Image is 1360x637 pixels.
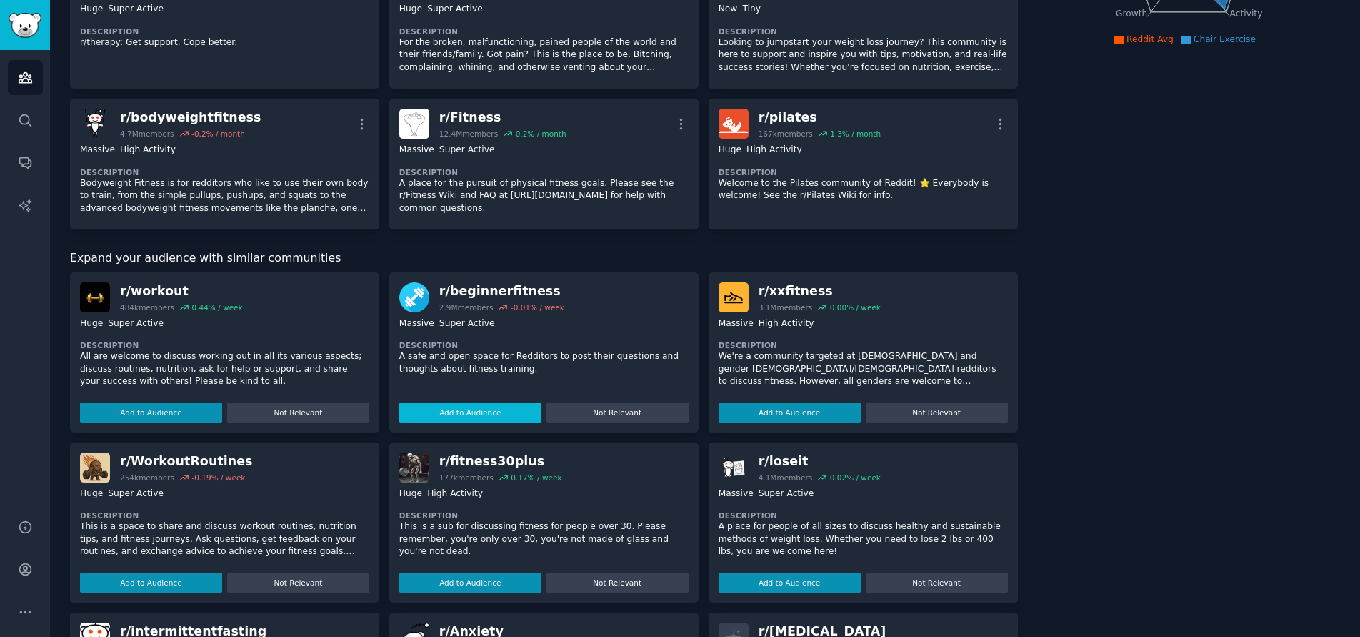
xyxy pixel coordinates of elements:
[80,36,369,49] p: r/therapy: Get support. Cope better.
[399,36,689,74] p: For the broken, malfunctioning, pained people of the world and their friends/family. Got pain? Th...
[719,36,1008,74] p: Looking to jumpstart your weight loss journey? This community is here to support and inspire you ...
[439,129,498,139] div: 12.4M members
[719,453,749,483] img: loseit
[399,317,434,331] div: Massive
[80,340,369,350] dt: Description
[108,3,164,16] div: Super Active
[80,317,103,331] div: Huge
[709,99,1018,229] a: pilatesr/pilates167kmembers1.3% / monthHugeHigh ActivityDescriptionWelcome to the Pilates communi...
[80,510,369,520] dt: Description
[719,340,1008,350] dt: Description
[719,26,1008,36] dt: Description
[742,3,761,16] div: Tiny
[191,473,245,483] div: -0.19 % / week
[866,403,1008,423] button: Not Relevant
[80,109,110,139] img: bodyweightfitness
[746,144,802,157] div: High Activity
[866,573,1008,593] button: Not Relevant
[719,109,749,139] img: pilates
[427,3,483,16] div: Super Active
[399,3,422,16] div: Huge
[719,403,861,423] button: Add to Audience
[1194,34,1256,44] span: Chair Exercise
[120,144,176,157] div: High Activity
[399,453,429,483] img: fitness30plus
[191,129,245,139] div: -0.2 % / month
[439,473,494,483] div: 177k members
[191,302,242,312] div: 0.44 % / week
[108,317,164,331] div: Super Active
[719,177,1008,202] p: Welcome to the Pilates community of Reddit! ⭐️ Everybody is welcome! See the r/Pilates Wiki for i...
[80,282,110,312] img: workout
[719,167,1008,177] dt: Description
[439,109,566,127] div: r/ Fitness
[399,167,689,177] dt: Description
[120,453,252,470] div: r/ WorkoutRoutines
[759,317,814,331] div: High Activity
[80,177,369,215] p: Bodyweight Fitness is for redditors who like to use their own body to train, from the simple pull...
[399,520,689,558] p: This is a sub for discussing fitness for people over 30. Please remember, you're only over 30, yo...
[546,403,689,423] button: Not Relevant
[439,302,494,312] div: 2.9M members
[1116,9,1147,19] tspan: Growth
[108,488,164,501] div: Super Active
[80,167,369,177] dt: Description
[120,473,174,483] div: 254k members
[399,510,689,520] dt: Description
[759,109,881,127] div: r/ pilates
[399,403,541,423] button: Add to Audience
[80,488,103,501] div: Huge
[719,520,1008,558] p: A place for people of all sizes to discuss healthy and sustainable methods of weight loss. Whethe...
[439,453,562,470] div: r/ fitness30plus
[719,144,741,157] div: Huge
[830,129,881,139] div: 1.3 % / month
[80,144,115,157] div: Massive
[759,129,813,139] div: 167k members
[399,488,422,501] div: Huge
[399,109,429,139] img: Fitness
[439,144,495,157] div: Super Active
[80,520,369,558] p: This is a space to share and discuss workout routines, nutrition tips, and fitness journeys. Ask ...
[80,350,369,388] p: All are welcome to discuss working out in all its various aspects; discuss routines, nutrition, a...
[1229,9,1262,19] tspan: Activity
[399,26,689,36] dt: Description
[830,473,881,483] div: 0.02 % / week
[227,573,369,593] button: Not Relevant
[120,282,243,300] div: r/ workout
[830,302,881,312] div: 0.00 % / week
[399,282,429,312] img: beginnerfitness
[1126,34,1174,44] span: Reddit Avg
[427,488,483,501] div: High Activity
[399,350,689,375] p: A safe and open space for Redditors to post their questions and thoughts about fitness training.
[399,573,541,593] button: Add to Audience
[80,403,222,423] button: Add to Audience
[719,317,754,331] div: Massive
[227,403,369,423] button: Not Relevant
[759,473,813,483] div: 4.1M members
[439,282,564,300] div: r/ beginnerfitness
[70,250,341,267] span: Expand your audience with similar communities
[719,488,754,501] div: Massive
[120,302,174,312] div: 484k members
[399,340,689,350] dt: Description
[719,573,861,593] button: Add to Audience
[511,473,561,483] div: 0.17 % / week
[719,350,1008,388] p: We're a community targeted at [DEMOGRAPHIC_DATA] and gender [DEMOGRAPHIC_DATA]/[DEMOGRAPHIC_DATA]...
[759,453,881,470] div: r/ loseit
[719,510,1008,520] dt: Description
[120,129,174,139] div: 4.7M members
[80,453,110,483] img: WorkoutRoutines
[759,488,814,501] div: Super Active
[516,129,566,139] div: 0.2 % / month
[120,109,261,127] div: r/ bodyweightfitness
[80,573,222,593] button: Add to Audience
[399,177,689,215] p: A place for the pursuit of physical fitness goals. Please see the r/Fitness Wiki and FAQ at [URL]...
[439,317,495,331] div: Super Active
[759,282,881,300] div: r/ xxfitness
[9,13,41,38] img: GummySearch logo
[389,99,699,229] a: Fitnessr/Fitness12.4Mmembers0.2% / monthMassiveSuper ActiveDescriptionA place for the pursuit of ...
[719,282,749,312] img: xxfitness
[546,573,689,593] button: Not Relevant
[80,26,369,36] dt: Description
[511,302,564,312] div: -0.01 % / week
